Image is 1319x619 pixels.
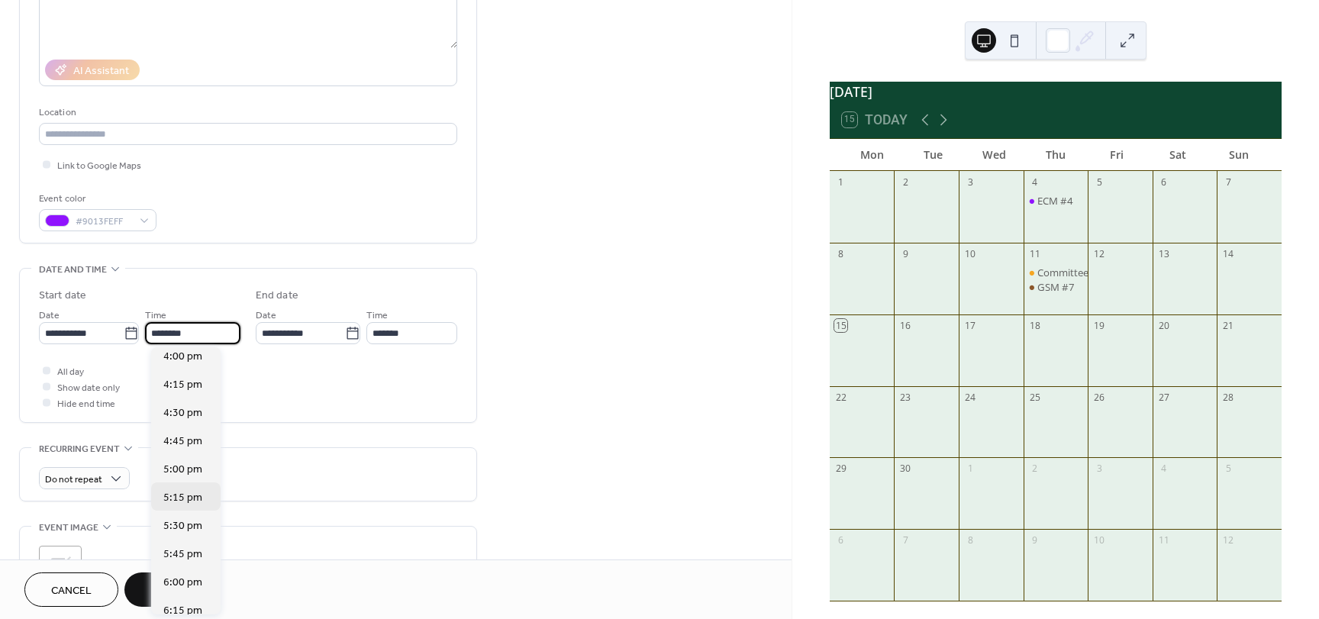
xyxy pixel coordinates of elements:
div: 11 [1028,247,1041,260]
span: Date [256,308,276,324]
div: GSM #7 [1024,280,1088,294]
div: 30 [899,463,912,476]
span: Date and time [39,262,107,278]
div: 8 [834,247,847,260]
div: 8 [964,534,977,547]
div: 17 [964,319,977,332]
span: Hide end time [57,396,115,412]
span: 6:15 pm [163,603,202,619]
div: 1 [834,176,847,189]
div: 20 [1157,319,1170,332]
span: 4:45 pm [163,434,202,450]
span: 6:00 pm [163,575,202,591]
div: 9 [899,247,912,260]
span: 4:00 pm [163,349,202,365]
div: Tue [903,139,964,170]
div: 7 [1222,176,1235,189]
div: 2 [899,176,912,189]
div: 6 [1157,176,1170,189]
button: Save [124,572,203,607]
div: Location [39,105,454,121]
div: 15 [834,319,847,332]
div: 4 [1157,463,1170,476]
span: Show date only [57,380,120,396]
div: Sun [1208,139,1269,170]
span: 5:15 pm [163,490,202,506]
div: Start date [39,288,86,304]
div: 3 [964,176,977,189]
span: Date [39,308,60,324]
div: 24 [964,391,977,404]
div: 22 [834,391,847,404]
span: 4:30 pm [163,405,202,421]
div: 3 [1093,463,1106,476]
div: 25 [1028,391,1041,404]
div: 6 [834,534,847,547]
div: Event color [39,191,153,207]
div: 4 [1028,176,1041,189]
div: 26 [1093,391,1106,404]
div: 13 [1157,247,1170,260]
span: 4:15 pm [163,377,202,393]
div: ; [39,546,82,588]
div: 10 [964,247,977,260]
div: 11 [1157,534,1170,547]
div: Thu [1025,139,1086,170]
div: Committee of the Whole #1 [1037,266,1164,279]
div: 23 [899,391,912,404]
span: 5:00 pm [163,462,202,478]
span: #9013FEFF [76,214,132,230]
div: 5 [1222,463,1235,476]
div: 19 [1093,319,1106,332]
span: All day [57,364,84,380]
div: Fri [1086,139,1147,170]
span: Cancel [51,583,92,599]
div: 14 [1222,247,1235,260]
div: 7 [899,534,912,547]
div: [DATE] [830,82,1282,102]
div: Mon [842,139,903,170]
div: 2 [1028,463,1041,476]
div: 9 [1028,534,1041,547]
div: 1 [964,463,977,476]
span: Do not repeat [45,471,102,488]
div: 5 [1093,176,1106,189]
span: Recurring event [39,441,120,457]
div: ECM #4 [1024,194,1088,208]
div: Sat [1147,139,1208,170]
div: 12 [1222,534,1235,547]
div: 21 [1222,319,1235,332]
div: End date [256,288,298,304]
span: Event image [39,520,98,536]
div: 18 [1028,319,1041,332]
span: Time [366,308,388,324]
div: GSM #7 [1037,280,1075,294]
span: 5:45 pm [163,546,202,563]
div: 16 [899,319,912,332]
div: 10 [1093,534,1106,547]
div: ECM #4 [1037,194,1073,208]
span: 5:30 pm [163,518,202,534]
button: Cancel [24,572,118,607]
span: Time [145,308,166,324]
div: 12 [1093,247,1106,260]
span: Link to Google Maps [57,158,141,174]
div: Committee of the Whole #1 [1024,266,1088,279]
div: 28 [1222,391,1235,404]
div: 29 [834,463,847,476]
div: 27 [1157,391,1170,404]
div: Wed [964,139,1025,170]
